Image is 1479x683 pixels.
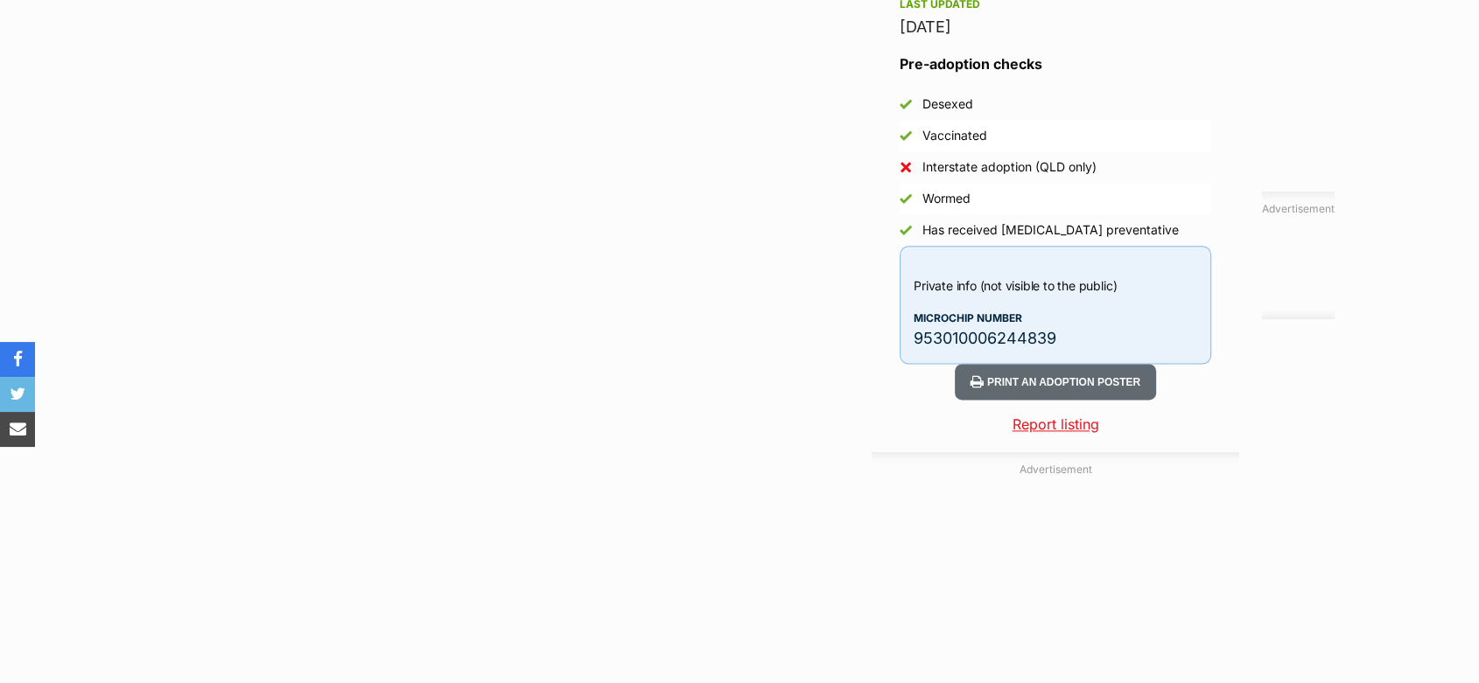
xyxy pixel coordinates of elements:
[900,15,1211,39] div: [DATE]
[922,127,987,144] div: Vaccinated
[922,190,971,207] div: Wormed
[900,161,912,173] img: No
[922,158,1097,176] div: Interstate adoption (QLD only)
[900,53,1211,74] h3: Pre-adoption checks
[955,364,1156,400] button: Print an adoption poster
[914,310,1197,326] p: Microchip number
[900,224,912,236] img: Yes
[922,95,973,113] div: Desexed
[914,276,1197,295] p: Private info (not visible to the public)
[900,98,912,110] img: Yes
[1262,192,1335,319] div: Advertisement
[914,326,1197,350] p: 953010006244839
[900,192,912,205] img: Yes
[900,129,912,142] img: Yes
[922,221,1179,239] div: Has received [MEDICAL_DATA] preventative
[872,414,1239,435] a: Report listing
